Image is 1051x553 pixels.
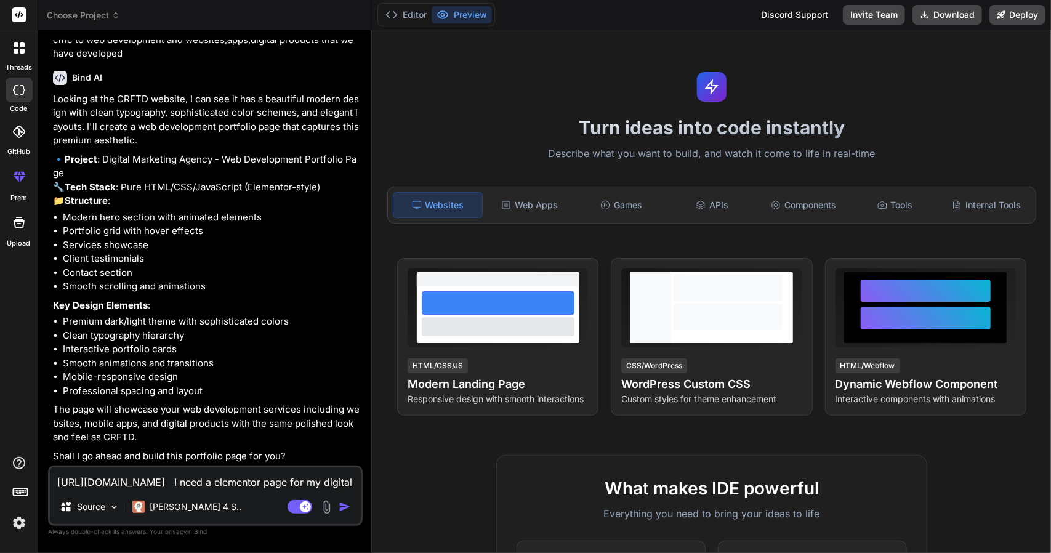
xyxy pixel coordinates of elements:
[850,192,939,218] div: Tools
[7,147,30,157] label: GitHub
[989,5,1045,25] button: Deploy
[10,193,27,203] label: prem
[53,92,360,148] p: Looking at the CRFTD website, I can see it has a beautiful modern design with clean typography, s...
[150,501,241,513] p: [PERSON_NAME] 4 S..
[517,475,907,501] h2: What makes IDE powerful
[63,370,360,384] li: Mobile-responsive design
[621,376,802,393] h4: WordPress Custom CSS
[754,5,836,25] div: Discord Support
[759,192,848,218] div: Components
[132,501,145,513] img: Claude 4 Sonnet
[53,299,360,313] p: :
[912,5,982,25] button: Download
[517,506,907,521] p: Everything you need to bring your ideas to life
[48,526,363,538] p: Always double-check its answers. Your in Bind
[408,376,588,393] h4: Modern Landing Page
[942,192,1031,218] div: Internal Tools
[836,376,1016,393] h4: Dynamic Webflow Component
[77,501,105,513] p: Source
[63,342,360,357] li: Interactive portfolio cards
[621,393,802,405] p: Custom styles for theme enhancement
[393,192,483,218] div: Websites
[65,195,108,206] strong: Structure
[63,280,360,294] li: Smooth scrolling and animations
[10,103,28,114] label: code
[408,393,588,405] p: Responsive design with smooth interactions
[380,146,1044,162] p: Describe what you want to build, and watch it come to life in real-time
[485,192,574,218] div: Web Apps
[6,62,32,73] label: threads
[109,502,119,512] img: Pick Models
[65,153,97,165] strong: Project
[63,357,360,371] li: Smooth animations and transitions
[408,358,468,373] div: HTML/CSS/JS
[7,238,31,249] label: Upload
[380,116,1044,139] h1: Turn ideas into code instantly
[53,450,360,464] p: Shall I go ahead and build this portfolio page for you?
[320,500,334,514] img: attachment
[339,501,351,513] img: icon
[53,153,360,208] p: 🔹 : Digital Marketing Agency - Web Development Portfolio Page 🔧 : Pure HTML/CSS/JavaScript (Eleme...
[63,211,360,225] li: Modern hero section with animated elements
[63,266,360,280] li: Contact section
[63,224,360,238] li: Portfolio grid with hover effects
[53,299,148,311] strong: Key Design Elements
[165,528,187,535] span: privacy
[576,192,665,218] div: Games
[63,384,360,398] li: Professional spacing and layout
[381,6,432,23] button: Editor
[432,6,492,23] button: Preview
[836,393,1016,405] p: Interactive components with animations
[621,358,687,373] div: CSS/WordPress
[47,9,120,22] span: Choose Project
[72,71,102,84] h6: Bind AI
[63,329,360,343] li: Clean typography hierarchy
[836,358,900,373] div: HTML/Webflow
[668,192,757,218] div: APIs
[63,315,360,329] li: Premium dark/light theme with sophisticated colors
[9,512,30,533] img: settings
[63,238,360,252] li: Services showcase
[63,252,360,266] li: Client testimonials
[65,181,116,193] strong: Tech Stack
[843,5,905,25] button: Invite Team
[53,403,360,445] p: The page will showcase your web development services including websites, mobile apps, and digital...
